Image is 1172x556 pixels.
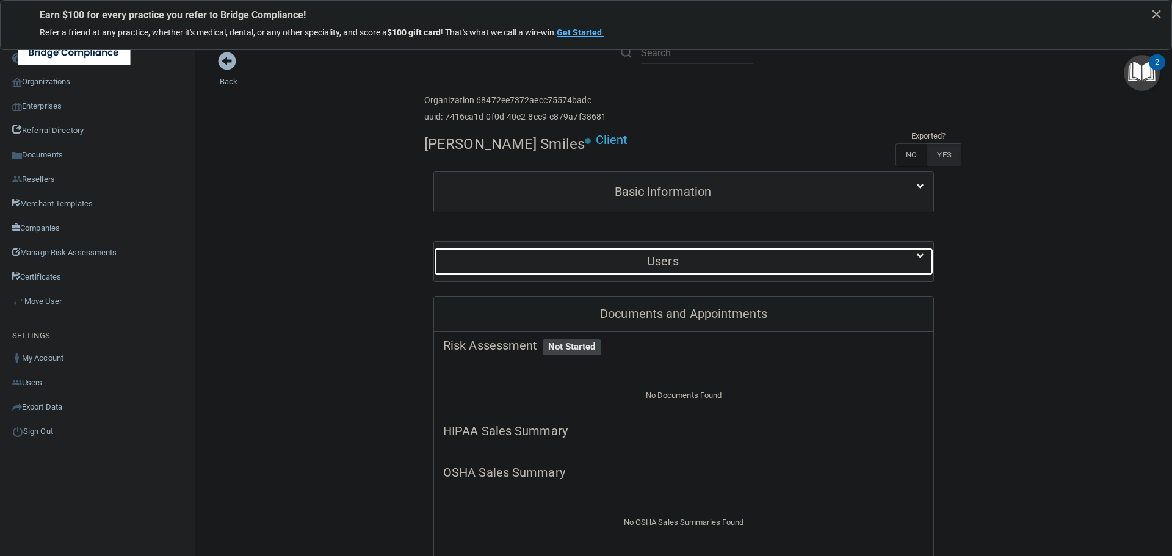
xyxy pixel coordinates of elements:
h5: Users [443,255,883,268]
strong: $100 gift card [387,27,441,37]
div: No Documents Found [434,374,933,417]
img: bridge_compliance_login_screen.278c3ca4.svg [18,40,131,65]
label: YES [927,143,961,166]
img: icon-documents.8dae5593.png [12,151,22,161]
a: Get Started [557,27,604,37]
h6: Organization 68472ee7372aecc75574badc [424,96,606,105]
img: organization-icon.f8decf85.png [12,78,22,87]
img: ic_power_dark.7ecde6b1.png [12,426,23,437]
h6: uuid: 7416ca1d-0f0d-40e2-8ec9-c879a7f38681 [424,112,606,121]
div: Documents and Appointments [434,297,933,332]
a: Users [443,248,924,275]
a: Back [220,62,237,86]
img: briefcase.64adab9b.png [12,295,24,308]
h5: OSHA Sales Summary [443,466,924,479]
td: Exported? [895,129,961,143]
a: Basic Information [443,178,924,206]
strong: Get Started [557,27,602,37]
label: NO [895,143,927,166]
h5: HIPAA Sales Summary [443,424,924,438]
p: Client [596,129,628,151]
input: Search [641,42,753,64]
img: icon-export.b9366987.png [12,402,22,412]
p: Earn $100 for every practice you refer to Bridge Compliance! [40,9,1132,21]
button: Close [1151,4,1162,24]
img: icon-users.e205127d.png [12,378,22,388]
h5: Risk Assessment [443,339,924,352]
img: enterprise.0d942306.png [12,103,22,111]
span: Not Started [543,339,601,355]
img: ic_user_dark.df1a06c3.png [12,353,22,363]
img: ic_reseller.de258add.png [12,175,22,184]
h4: [PERSON_NAME] Smiles [424,136,585,152]
label: SETTINGS [12,328,50,343]
button: Open Resource Center, 2 new notifications [1124,55,1160,91]
div: 2 [1155,62,1159,78]
h5: Basic Information [443,185,883,198]
img: ic-search.3b580494.png [621,47,632,58]
span: ! That's what we call a win-win. [441,27,557,37]
div: No OSHA Sales Summaries Found [434,500,933,544]
span: Refer a friend at any practice, whether it's medical, dental, or any other speciality, and score a [40,27,387,37]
